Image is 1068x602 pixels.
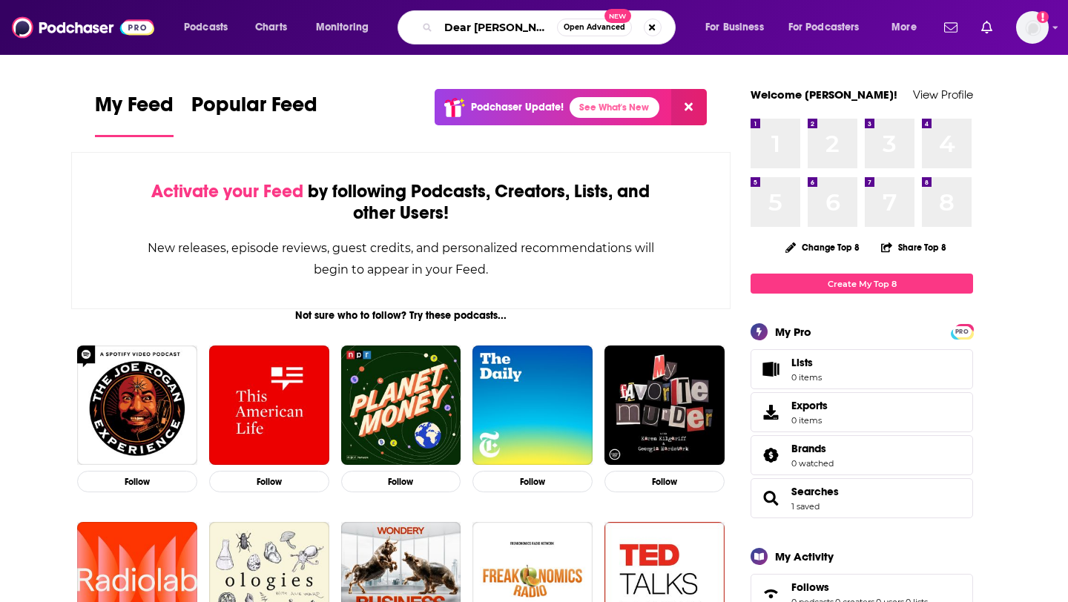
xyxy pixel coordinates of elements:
[695,16,782,39] button: open menu
[779,16,881,39] button: open menu
[95,92,174,126] span: My Feed
[604,9,631,23] span: New
[184,17,228,38] span: Podcasts
[791,442,826,455] span: Brands
[775,325,811,339] div: My Pro
[751,349,973,389] a: Lists
[791,399,828,412] span: Exports
[756,445,785,466] a: Brands
[174,16,247,39] button: open menu
[791,442,834,455] a: Brands
[791,372,822,383] span: 0 items
[791,458,834,469] a: 0 watched
[775,549,834,563] div: My Activity
[777,238,868,257] button: Change Top 8
[146,181,656,224] div: by following Podcasts, Creators, Lists, and other Users!
[881,16,935,39] button: open menu
[751,274,973,294] a: Create My Top 8
[71,309,731,322] div: Not sure who to follow? Try these podcasts...
[471,101,564,113] p: Podchaser Update!
[604,345,725,466] img: My Favorite Murder with Karen Kilgariff and Georgia Hardstark
[791,580,829,594] span: Follows
[209,345,329,466] img: This American Life
[12,13,154,42] img: Podchaser - Follow, Share and Rate Podcasts
[791,356,822,369] span: Lists
[1016,11,1049,44] span: Logged in as jhutchinson
[756,359,785,380] span: Lists
[151,180,303,202] span: Activate your Feed
[880,233,947,262] button: Share Top 8
[938,15,963,40] a: Show notifications dropdown
[1037,11,1049,23] svg: Add a profile image
[412,10,690,44] div: Search podcasts, credits, & more...
[191,92,317,137] a: Popular Feed
[913,87,973,102] a: View Profile
[791,580,928,594] a: Follows
[891,17,917,38] span: More
[472,471,593,492] button: Follow
[751,478,973,518] span: Searches
[245,16,296,39] a: Charts
[341,471,461,492] button: Follow
[751,392,973,432] a: Exports
[77,345,197,466] img: The Joe Rogan Experience
[953,326,971,337] span: PRO
[791,501,820,512] a: 1 saved
[472,345,593,466] img: The Daily
[95,92,174,137] a: My Feed
[306,16,388,39] button: open menu
[438,16,557,39] input: Search podcasts, credits, & more...
[705,17,764,38] span: For Business
[791,485,839,498] a: Searches
[77,471,197,492] button: Follow
[255,17,287,38] span: Charts
[756,402,785,423] span: Exports
[975,15,998,40] a: Show notifications dropdown
[341,345,461,466] img: Planet Money
[316,17,369,38] span: Monitoring
[604,471,725,492] button: Follow
[1016,11,1049,44] img: User Profile
[791,415,828,426] span: 0 items
[209,471,329,492] button: Follow
[1016,11,1049,44] button: Show profile menu
[791,356,813,369] span: Lists
[756,488,785,509] a: Searches
[564,24,625,31] span: Open Advanced
[191,92,317,126] span: Popular Feed
[751,435,973,475] span: Brands
[557,19,632,36] button: Open AdvancedNew
[146,237,656,280] div: New releases, episode reviews, guest credits, and personalized recommendations will begin to appe...
[570,97,659,118] a: See What's New
[788,17,860,38] span: For Podcasters
[953,325,971,337] a: PRO
[751,87,897,102] a: Welcome [PERSON_NAME]!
